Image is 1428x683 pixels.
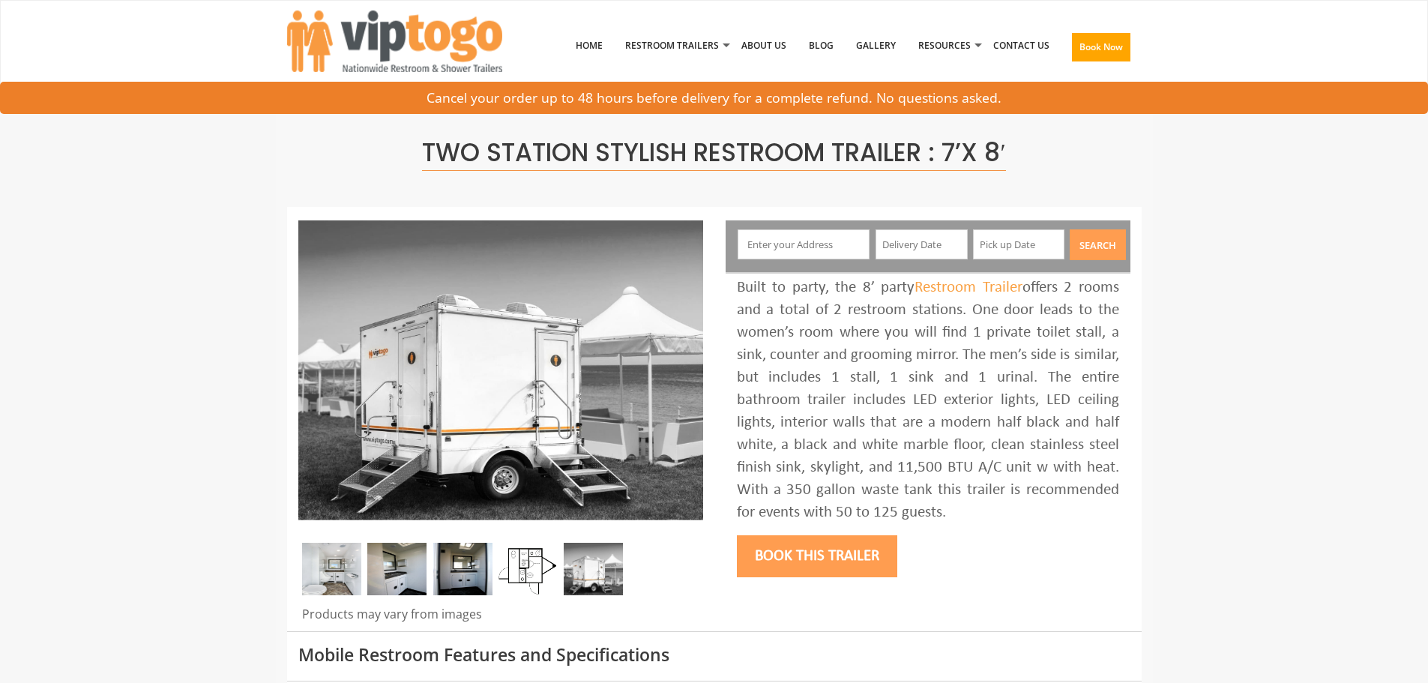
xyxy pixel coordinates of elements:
[738,229,870,259] input: Enter your Address
[973,229,1065,259] input: Pick up Date
[298,606,703,631] div: Products may vary from images
[564,543,623,595] img: A mini restroom trailer with two separate stations and separate doors for males and females
[302,543,361,595] img: Inside of complete restroom with a stall, a urinal, tissue holders, cabinets and mirror
[498,543,558,595] img: Floor Plan of 2 station Mini restroom with sink and toilet
[298,646,1130,664] h3: Mobile Restroom Features and Specifications
[422,135,1005,171] span: Two Station Stylish Restroom Trailer : 7’x 8′
[1061,7,1142,94] a: Book Now
[287,10,502,72] img: VIPTOGO
[1070,229,1126,260] button: Search
[1072,33,1130,61] button: Book Now
[433,543,492,595] img: DSC_0004_email
[907,7,982,85] a: Resources
[564,7,614,85] a: Home
[798,7,845,85] a: Blog
[614,7,730,85] a: Restroom Trailers
[845,7,907,85] a: Gallery
[737,277,1119,524] div: Built to party, the 8’ party offers 2 rooms and a total of 2 restroom stations. One door leads to...
[298,220,703,520] img: A mini restroom trailer with two separate stations and separate doors for males and females
[730,7,798,85] a: About Us
[915,280,1022,295] a: Restroom Trailer
[367,543,427,595] img: DSC_0016_email
[737,535,897,577] button: Book this trailer
[876,229,968,259] input: Delivery Date
[982,7,1061,85] a: Contact Us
